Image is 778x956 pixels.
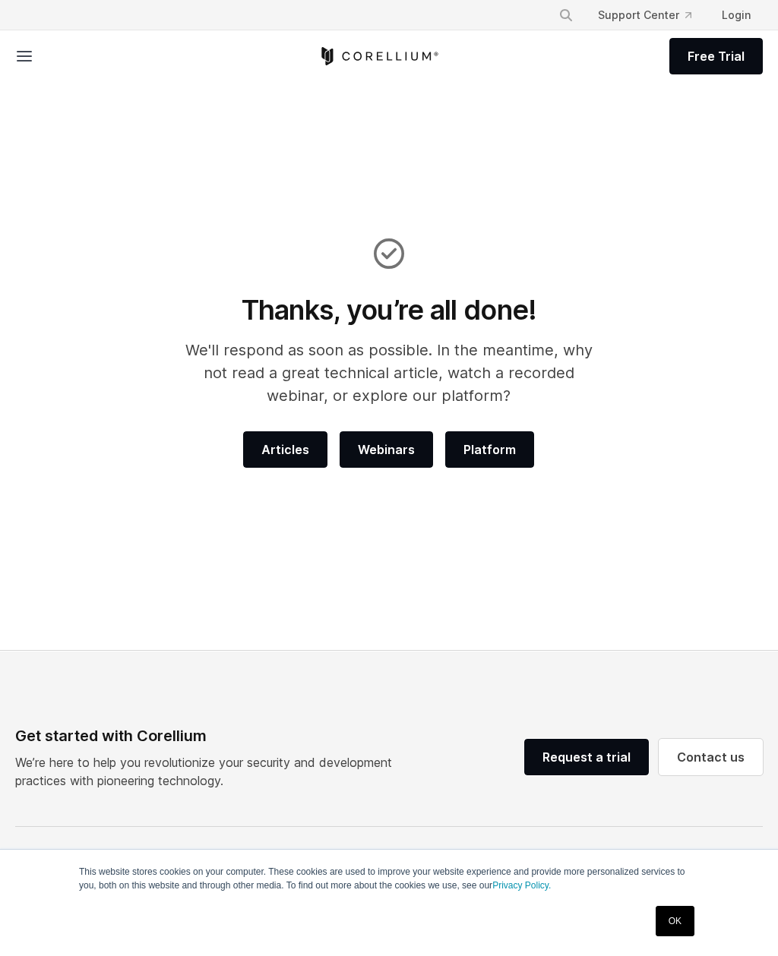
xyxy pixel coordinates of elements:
[710,2,763,29] a: Login
[688,47,745,65] span: Free Trial
[524,739,649,775] a: Request a trial
[586,2,704,29] a: Support Center
[552,2,580,29] button: Search
[546,2,763,29] div: Navigation Menu
[177,339,600,407] p: We'll respond as soon as possible. In the meantime, why not read a great technical article, watch...
[656,906,694,936] a: OK
[340,431,433,468] a: Webinars
[492,880,551,891] a: Privacy Policy.
[243,431,327,468] a: Articles
[15,753,404,790] p: We’re here to help you revolutionize your security and development practices with pioneering tech...
[669,38,763,74] a: Free Trial
[358,440,415,459] span: Webinars
[261,440,309,459] span: Articles
[445,431,534,468] a: Platform
[463,440,516,459] span: Platform
[177,293,600,327] h1: Thanks, you’re all done!
[79,865,699,892] p: This website stores cookies on your computer. These cookies are used to improve your website expe...
[659,739,763,775] a: Contact us
[318,47,439,65] a: Corellium Home
[15,724,404,747] div: Get started with Corellium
